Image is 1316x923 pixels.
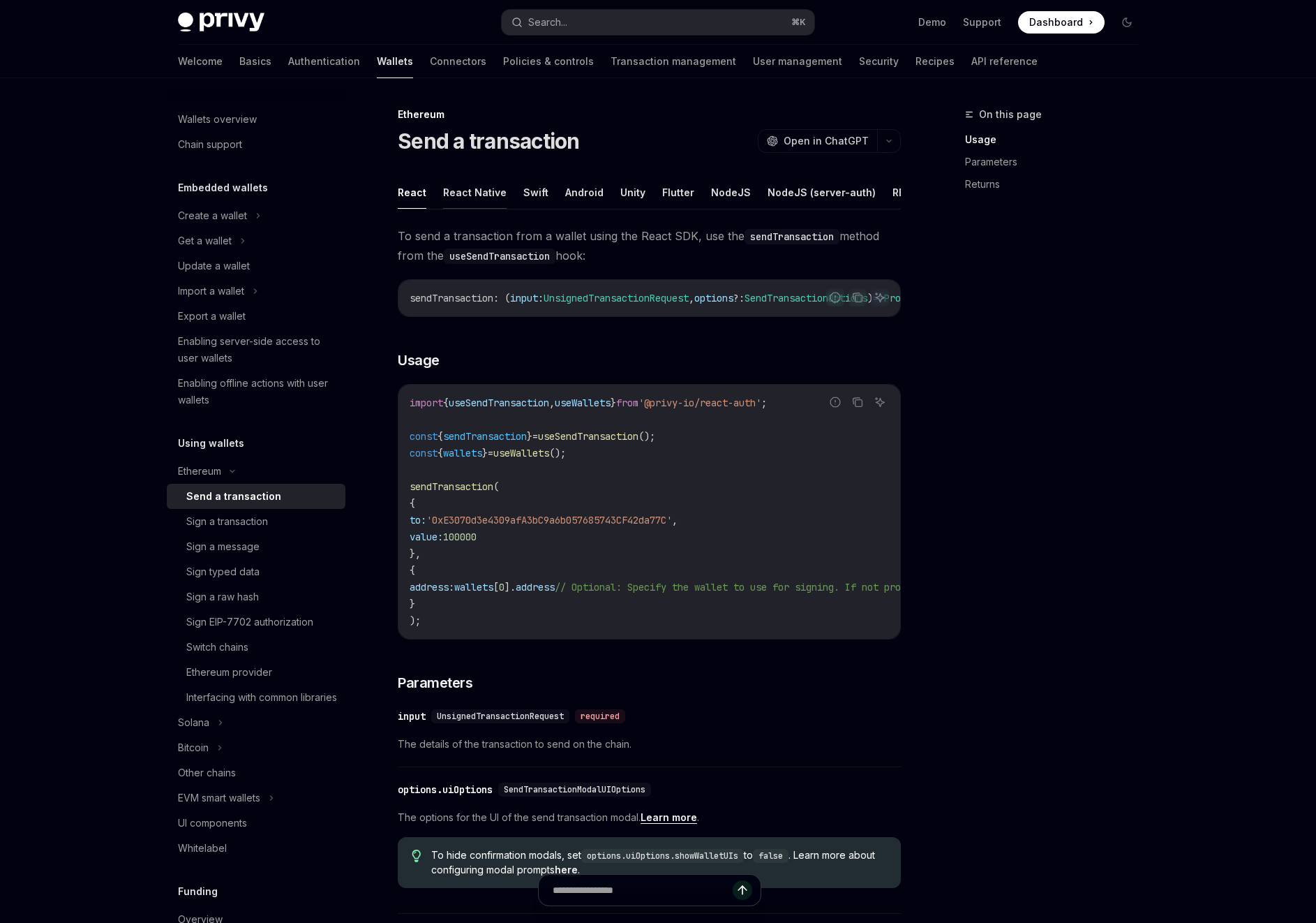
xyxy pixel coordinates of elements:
span: { [443,397,449,409]
a: Usage [965,128,1149,151]
img: dark logo [178,13,264,32]
div: Create a wallet [178,207,247,224]
span: Open in ChatGPT [784,134,869,148]
a: Export a wallet [167,304,345,329]
a: Basics [239,45,271,78]
span: address [516,581,555,593]
a: Demo [918,15,946,29]
span: } [482,447,488,459]
span: , [672,514,678,526]
a: Update a wallet [167,253,345,279]
button: REST API [892,176,936,209]
button: Send message [733,880,752,900]
h5: Embedded wallets [178,179,268,196]
div: EVM smart wallets [178,790,260,806]
span: UnsignedTransactionRequest [544,292,689,304]
span: : ( [493,292,510,304]
a: Parameters [965,151,1149,173]
button: Get a wallet [167,228,345,253]
span: : [538,292,544,304]
button: Open in ChatGPT [758,129,877,153]
span: // Optional: Specify the wallet to use for signing. If not provided, the first wallet will be used. [555,581,1107,593]
button: Toggle dark mode [1116,11,1138,34]
span: } [527,430,532,443]
span: input [510,292,538,304]
span: [ [493,581,499,593]
span: (); [549,447,566,459]
button: Copy the contents from the code block [848,393,867,411]
span: 0 [499,581,504,593]
span: } [611,397,616,409]
span: sendTransaction [443,430,527,443]
div: Switch chains [186,639,248,656]
span: Dashboard [1029,15,1083,29]
a: Sign a transaction [167,509,345,534]
span: ; [761,397,767,409]
a: Whitelabel [167,836,345,861]
span: wallets [454,581,493,593]
a: Sign EIP-7702 authorization [167,610,345,635]
button: Bitcoin [167,735,345,760]
button: Ask AI [871,288,889,307]
div: Enabling offline actions with user wallets [178,375,337,408]
code: false [753,849,788,863]
span: from [616,397,638,409]
a: Sign a raw hash [167,584,345,610]
a: Connectors [430,45,486,78]
span: wallets [443,447,482,459]
div: Ethereum [178,463,221,480]
code: useSendTransaction [444,249,555,264]
span: Parameters [398,673,472,693]
div: Sign typed data [186,563,260,580]
span: SendTransactionOptions [745,292,867,304]
span: Usage [398,350,440,370]
button: Import a wallet [167,279,345,304]
div: Bitcoin [178,739,209,756]
button: Report incorrect code [826,393,844,411]
a: Switch chains [167,635,345,660]
a: Transaction management [611,45,736,78]
span: SendTransactionModalUIOptions [504,784,645,795]
a: UI components [167,811,345,836]
a: Wallets [377,45,413,78]
span: '0xE3070d3e4309afA3bC9a6b057685743CF42da77C' [426,514,672,526]
span: to: [410,514,426,526]
div: UI components [178,815,247,832]
div: Solana [178,714,209,731]
a: here [555,864,578,876]
a: Enabling offline actions with user wallets [167,371,345,413]
span: { [438,430,443,443]
a: Sign a message [167,534,345,559]
button: NodeJS (server-auth) [768,176,876,209]
h5: Funding [178,883,218,900]
a: Recipes [915,45,955,78]
span: = [488,447,493,459]
span: To hide confirmation modals, set to . Learn more about configuring modal prompts . [431,848,887,877]
div: options.uiOptions [398,783,493,797]
div: Wallets overview [178,111,257,128]
span: (); [638,430,655,443]
span: On this page [979,106,1042,123]
span: const [410,430,438,443]
svg: Tip [412,850,421,862]
span: The options for the UI of the send transaction modal. . [398,809,901,826]
span: '@privy-io/react-auth' [638,397,761,409]
span: useWallets [493,447,549,459]
button: Copy the contents from the code block [848,288,867,307]
a: Send a transaction [167,484,345,509]
button: Flutter [662,176,694,209]
span: } [410,598,415,610]
span: ( [493,480,499,493]
a: Authentication [288,45,360,78]
div: Update a wallet [178,258,250,274]
a: Learn more [641,811,697,824]
button: Create a wallet [167,203,345,228]
a: Other chains [167,760,345,785]
button: Ethereum [167,459,345,484]
div: Interfacing with common libraries [186,689,337,706]
span: useWallets [555,397,611,409]
span: options [694,292,733,304]
span: , [549,397,555,409]
div: Sign a raw hash [186,589,259,605]
input: Ask a question... [553,875,733,906]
